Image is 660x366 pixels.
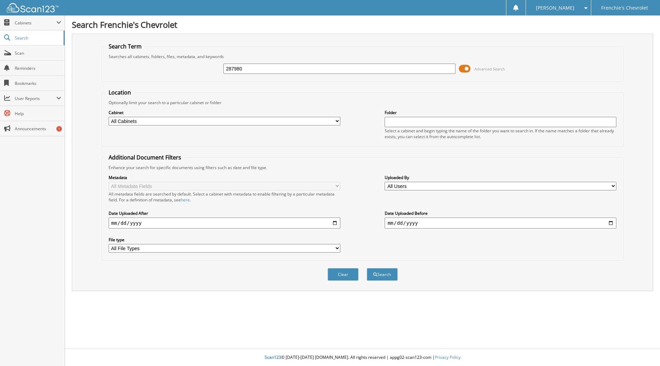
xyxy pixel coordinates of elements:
[15,80,61,86] span: Bookmarks
[56,126,62,132] div: 1
[105,100,620,106] div: Optionally limit your search to a particular cabinet or folder
[385,128,616,140] div: Select a cabinet and begin typing the name of the folder you want to search in. If the name match...
[265,354,281,360] span: Scan123
[181,197,190,203] a: here
[109,175,340,180] label: Metadata
[385,175,616,180] label: Uploaded By
[328,268,359,281] button: Clear
[109,237,340,243] label: File type
[7,3,58,12] img: scan123-logo-white.svg
[15,50,61,56] span: Scan
[109,191,340,203] div: All metadata fields are searched by default. Select a cabinet with metadata to enable filtering b...
[15,35,60,41] span: Search
[105,54,620,59] div: Searches all cabinets, folders, files, metadata, and keywords
[385,218,616,229] input: end
[15,96,56,101] span: User Reports
[105,154,185,161] legend: Additional Document Filters
[15,111,61,117] span: Help
[15,20,56,26] span: Cabinets
[15,126,61,132] span: Announcements
[367,268,398,281] button: Search
[474,66,505,71] span: Advanced Search
[385,110,616,115] label: Folder
[72,19,653,30] h1: Search Frenchie's Chevrolet
[65,349,660,366] div: © [DATE]-[DATE] [DOMAIN_NAME]. All rights reserved | appg02-scan123-com |
[105,43,145,50] legend: Search Term
[435,354,461,360] a: Privacy Policy
[105,89,134,96] legend: Location
[109,210,340,216] label: Date Uploaded After
[385,210,616,216] label: Date Uploaded Before
[109,110,340,115] label: Cabinet
[109,218,340,229] input: start
[15,65,61,71] span: Reminders
[601,6,648,10] span: Frenchie's Chevrolet
[536,6,574,10] span: [PERSON_NAME]
[105,165,620,170] div: Enhance your search for specific documents using filters such as date and file type.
